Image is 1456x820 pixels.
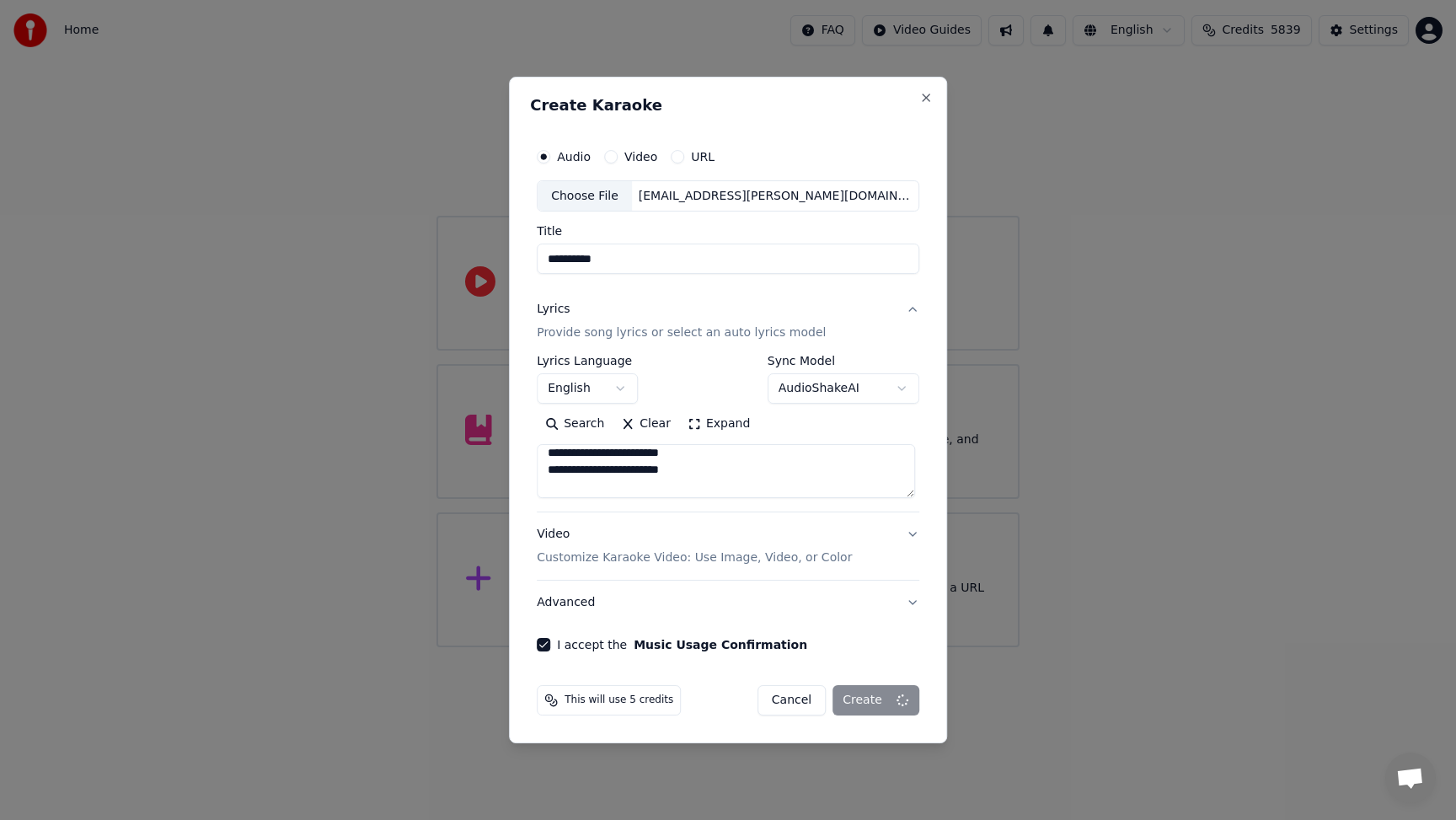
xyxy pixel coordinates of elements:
[768,356,919,367] label: Sync Model
[537,513,919,581] button: VideoCustomize Karaoke Video: Use Image, Video, or Color
[537,549,852,566] p: Customize Karaoke Video: Use Image, Video, or Color
[679,411,758,438] button: Expand
[537,411,613,438] button: Search
[537,581,919,624] button: Advanced
[537,302,570,319] div: Lyrics
[538,181,632,212] div: Choose File
[624,151,657,163] label: Video
[557,639,807,651] label: I accept the
[613,411,679,438] button: Clear
[537,288,919,356] button: LyricsProvide song lyrics or select an auto lyrics model
[691,151,715,163] label: URL
[537,325,826,342] p: Provide song lyrics or select an auto lyrics model
[530,98,926,113] h2: Create Karaoke
[537,226,919,238] label: Title
[565,694,673,707] span: This will use 5 credits
[537,356,919,512] div: LyricsProvide song lyrics or select an auto lyrics model
[634,639,807,651] button: I accept the
[557,151,591,163] label: Audio
[632,188,918,205] div: [EMAIL_ADDRESS][PERSON_NAME][DOMAIN_NAME]/Shared drives/Sing King G Drive/Filemaker/CPT_Tracks/Ne...
[537,527,852,567] div: Video
[537,356,638,367] label: Lyrics Language
[757,685,826,715] button: Cancel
